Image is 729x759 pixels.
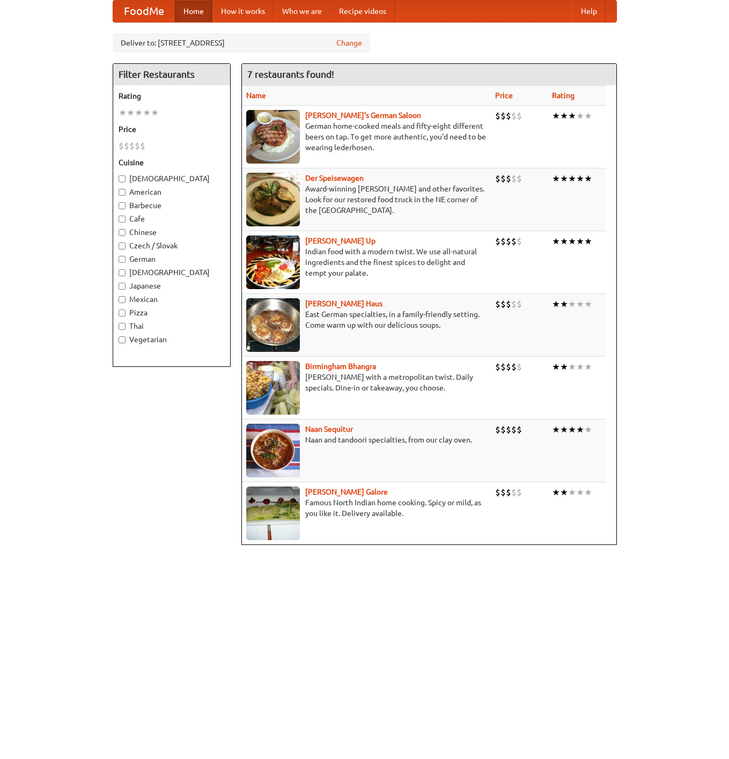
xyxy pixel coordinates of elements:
[246,183,487,216] p: Award-winning [PERSON_NAME] and other favorites. Look for our restored food truck in the NE corne...
[119,334,225,345] label: Vegetarian
[119,321,225,331] label: Thai
[119,267,225,278] label: [DEMOGRAPHIC_DATA]
[584,487,592,498] li: ★
[506,487,511,498] li: $
[506,173,511,185] li: $
[495,110,500,122] li: $
[119,216,126,223] input: Cafe
[568,487,576,498] li: ★
[560,361,568,373] li: ★
[119,323,126,330] input: Thai
[119,296,126,303] input: Mexican
[552,235,560,247] li: ★
[119,202,126,209] input: Barbecue
[572,1,606,22] a: Help
[119,294,225,305] label: Mexican
[584,361,592,373] li: ★
[552,110,560,122] li: ★
[511,235,517,247] li: $
[246,173,300,226] img: speisewagen.jpg
[511,424,517,436] li: $
[246,361,300,415] img: bhangra.jpg
[119,187,225,197] label: American
[212,1,274,22] a: How it works
[500,235,506,247] li: $
[129,140,135,152] li: $
[576,235,584,247] li: ★
[247,69,334,79] ng-pluralize: 7 restaurants found!
[568,173,576,185] li: ★
[336,38,362,48] a: Change
[143,107,151,119] li: ★
[119,310,126,316] input: Pizza
[246,91,266,100] a: Name
[246,235,300,289] img: curryup.jpg
[517,173,522,185] li: $
[568,235,576,247] li: ★
[511,298,517,310] li: $
[511,487,517,498] li: $
[495,424,500,436] li: $
[140,140,145,152] li: $
[305,488,388,496] a: [PERSON_NAME] Galore
[274,1,330,22] a: Who we are
[500,298,506,310] li: $
[119,283,126,290] input: Japanese
[495,487,500,498] li: $
[119,254,225,264] label: German
[305,111,421,120] a: [PERSON_NAME]'s German Saloon
[119,256,126,263] input: German
[584,110,592,122] li: ★
[246,372,487,393] p: [PERSON_NAME] with a metropolitan twist. Daily specials. Dine-in or takeaway, you choose.
[568,298,576,310] li: ★
[119,307,225,318] label: Pizza
[119,281,225,291] label: Japanese
[584,424,592,436] li: ★
[552,173,560,185] li: ★
[127,107,135,119] li: ★
[511,361,517,373] li: $
[506,424,511,436] li: $
[113,64,230,85] h4: Filter Restaurants
[495,91,513,100] a: Price
[246,487,300,540] img: currygalore.jpg
[119,189,126,196] input: American
[560,298,568,310] li: ★
[119,91,225,101] h5: Rating
[552,298,560,310] li: ★
[305,299,382,308] a: [PERSON_NAME] Haus
[517,487,522,498] li: $
[119,173,225,184] label: [DEMOGRAPHIC_DATA]
[495,298,500,310] li: $
[119,157,225,168] h5: Cuisine
[506,235,511,247] li: $
[560,487,568,498] li: ★
[560,110,568,122] li: ★
[330,1,395,22] a: Recipe videos
[584,173,592,185] li: ★
[511,173,517,185] li: $
[576,110,584,122] li: ★
[568,424,576,436] li: ★
[305,237,375,245] a: [PERSON_NAME] Up
[506,361,511,373] li: $
[517,235,522,247] li: $
[119,107,127,119] li: ★
[305,425,353,433] a: Naan Sequitur
[113,1,175,22] a: FoodMe
[506,298,511,310] li: $
[119,336,126,343] input: Vegetarian
[246,110,300,164] img: esthers.jpg
[119,213,225,224] label: Cafe
[500,110,506,122] li: $
[151,107,159,119] li: ★
[246,424,300,477] img: naansequitur.jpg
[568,361,576,373] li: ★
[113,33,370,53] div: Deliver to: [STREET_ADDRESS]
[500,361,506,373] li: $
[119,242,126,249] input: Czech / Slovak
